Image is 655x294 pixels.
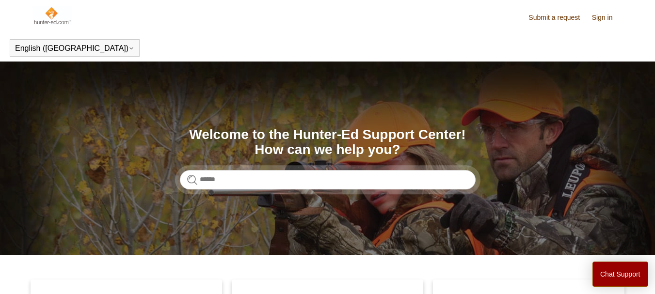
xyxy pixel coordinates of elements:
h1: Welcome to the Hunter-Ed Support Center! How can we help you? [180,127,476,157]
a: Submit a request [528,13,590,23]
a: Sign in [592,13,623,23]
input: Search [180,170,476,189]
button: Chat Support [592,262,648,287]
button: English ([GEOGRAPHIC_DATA]) [15,44,134,53]
img: Hunter-Ed Help Center home page [33,6,72,25]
